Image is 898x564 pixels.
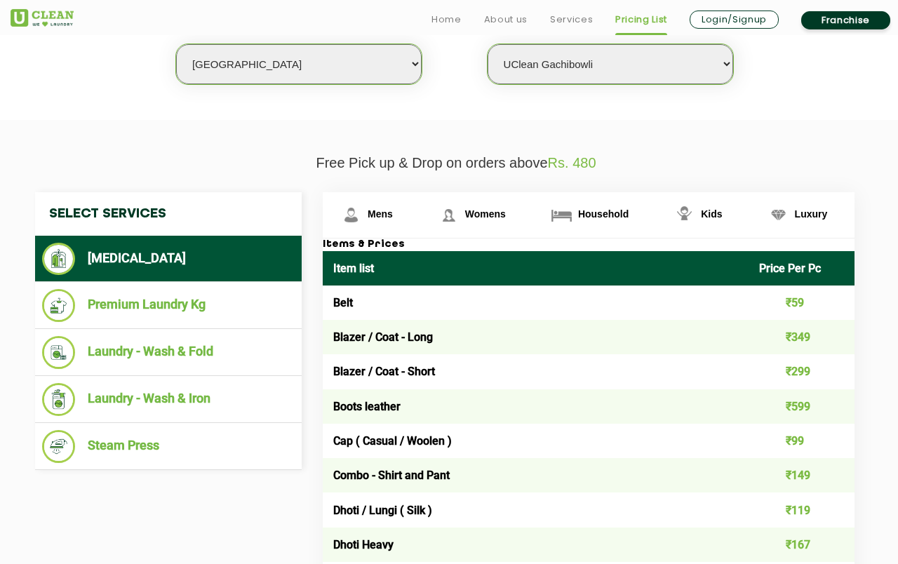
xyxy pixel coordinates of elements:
[323,320,749,354] td: Blazer / Coat - Long
[323,251,749,286] th: Item list
[484,11,528,28] a: About us
[749,286,855,320] td: ₹59
[11,9,74,27] img: UClean Laundry and Dry Cleaning
[749,528,855,562] td: ₹167
[323,239,855,251] h3: Items & Prices
[323,424,749,458] td: Cap ( Casual / Woolen )
[766,203,791,227] img: Luxury
[549,203,574,227] img: Household
[35,192,302,236] h4: Select Services
[550,11,593,28] a: Services
[672,203,697,227] img: Kids
[42,430,295,463] li: Steam Press
[548,155,596,170] span: Rs. 480
[749,320,855,354] td: ₹349
[42,289,75,322] img: Premium Laundry Kg
[578,208,629,220] span: Household
[323,286,749,320] td: Belt
[749,458,855,492] td: ₹149
[323,389,749,424] td: Boots leather
[690,11,779,29] a: Login/Signup
[42,243,75,275] img: Dry Cleaning
[42,383,295,416] li: Laundry - Wash & Iron
[749,492,855,527] td: ₹119
[323,492,749,527] td: Dhoti / Lungi ( Silk )
[749,424,855,458] td: ₹99
[42,243,295,275] li: [MEDICAL_DATA]
[368,208,393,220] span: Mens
[795,208,828,220] span: Luxury
[323,354,749,389] td: Blazer / Coat - Short
[339,203,363,227] img: Mens
[431,11,462,28] a: Home
[801,11,890,29] a: Franchise
[436,203,461,227] img: Womens
[42,383,75,416] img: Laundry - Wash & Iron
[42,336,75,369] img: Laundry - Wash & Fold
[749,354,855,389] td: ₹299
[465,208,506,220] span: Womens
[615,11,667,28] a: Pricing List
[42,289,295,322] li: Premium Laundry Kg
[749,251,855,286] th: Price Per Pc
[42,430,75,463] img: Steam Press
[323,458,749,492] td: Combo - Shirt and Pant
[749,389,855,424] td: ₹599
[323,528,749,562] td: Dhoti Heavy
[42,336,295,369] li: Laundry - Wash & Fold
[701,208,722,220] span: Kids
